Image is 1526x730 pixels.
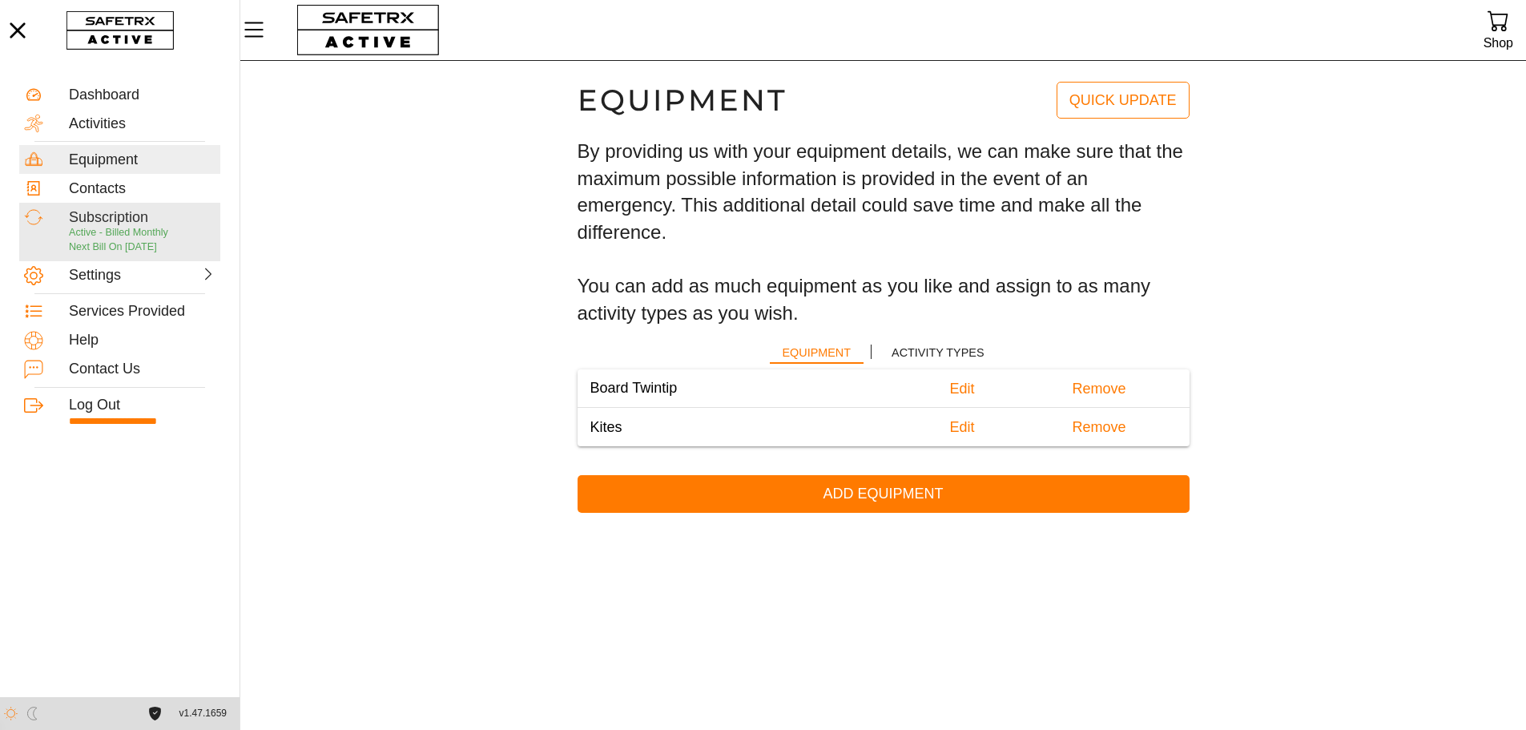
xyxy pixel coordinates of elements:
button: Remove [1072,415,1125,440]
span: Equipment [783,343,852,363]
div: Shop [1484,32,1513,54]
span: Add Equipment [590,482,1177,506]
div: Equipment [69,151,215,169]
div: Activities [69,115,215,133]
span: v1.47.1659 [179,705,227,722]
img: ContactUs.svg [24,360,43,379]
span: Activity Types [892,343,984,363]
span: Quick Update [1069,93,1177,107]
div: Contact Us [69,361,215,378]
div: Contacts [69,180,215,198]
button: Add Equipment [578,475,1190,513]
img: Help.svg [24,331,43,350]
img: ModeDark.svg [26,707,39,720]
h3: By providing us with your equipment details, we can make sure that the maximum possible informati... [578,138,1190,326]
button: Edit [949,377,974,401]
a: License Agreement [144,707,166,720]
img: ModeLight.svg [4,707,18,720]
div: Help [69,332,215,349]
td: Kites [578,408,916,446]
div: Dashboard [69,87,215,104]
button: Activity Types [879,340,997,369]
img: Subscription.svg [24,208,43,227]
span: Active - Billed Monthly [69,227,168,238]
button: v1.47.1659 [170,700,236,727]
div: Settings [69,267,139,284]
button: Remove [1072,377,1125,401]
button: Equipment [770,340,864,369]
button: Menu [240,13,280,46]
button: Edit [949,415,974,440]
img: Equipment.svg [24,150,43,169]
div: Subscription [69,209,215,227]
button: Quick Update [1057,82,1190,119]
div: Services Provided [69,303,215,321]
td: Board Twintip [578,369,916,408]
div: Log Out [69,397,215,414]
img: Activities.svg [24,114,43,133]
h1: Equipment [578,82,1057,119]
span: Next Bill On [DATE] [69,241,157,252]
